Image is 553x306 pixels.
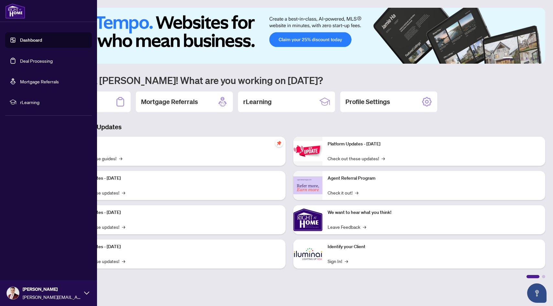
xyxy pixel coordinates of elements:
[531,57,534,60] button: 5
[536,57,539,60] button: 6
[68,141,280,148] p: Self-Help
[355,189,358,196] span: →
[328,243,540,250] p: Identify your Client
[5,3,25,19] img: logo
[122,189,125,196] span: →
[34,74,545,86] h1: Welcome back [PERSON_NAME]! What are you working on [DATE]?
[275,139,283,147] span: pushpin
[345,258,348,265] span: →
[328,223,366,230] a: Leave Feedback→
[20,37,42,43] a: Dashboard
[328,209,540,216] p: We want to hear what you think!
[521,57,523,60] button: 3
[526,57,528,60] button: 4
[68,175,280,182] p: Platform Updates - [DATE]
[20,79,59,84] a: Mortgage Referrals
[293,141,322,161] img: Platform Updates - June 23, 2025
[243,97,272,106] h2: rLearning
[20,58,53,64] a: Deal Processing
[328,258,348,265] a: Sign In!→
[23,286,81,293] span: [PERSON_NAME]
[7,287,19,299] img: Profile Icon
[382,155,385,162] span: →
[293,205,322,234] img: We want to hear what you think!
[345,97,390,106] h2: Profile Settings
[122,223,125,230] span: →
[34,8,545,64] img: Slide 0
[68,209,280,216] p: Platform Updates - [DATE]
[328,189,358,196] a: Check it out!→
[141,97,198,106] h2: Mortgage Referrals
[20,99,87,106] span: rLearning
[23,293,81,301] span: [PERSON_NAME][EMAIL_ADDRESS][DOMAIN_NAME]
[527,283,547,303] button: Open asap
[34,122,545,132] h3: Brokerage & Industry Updates
[119,155,122,162] span: →
[503,57,513,60] button: 1
[328,175,540,182] p: Agent Referral Program
[328,141,540,148] p: Platform Updates - [DATE]
[293,239,322,269] img: Identify your Client
[68,243,280,250] p: Platform Updates - [DATE]
[293,176,322,194] img: Agent Referral Program
[515,57,518,60] button: 2
[328,155,385,162] a: Check out these updates!→
[122,258,125,265] span: →
[363,223,366,230] span: →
